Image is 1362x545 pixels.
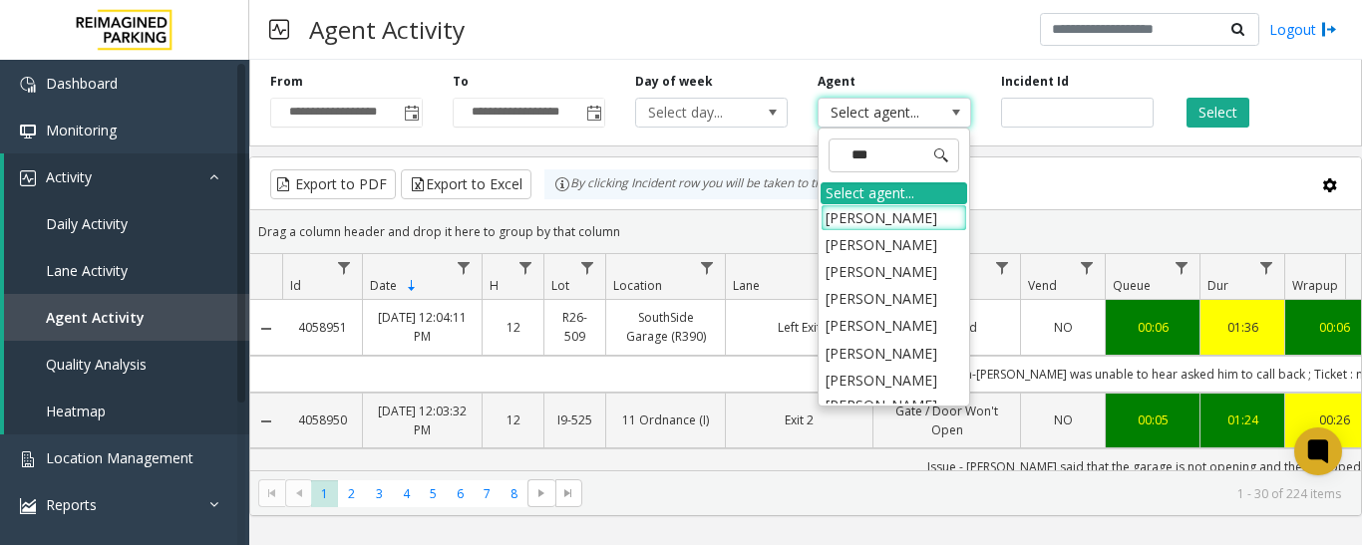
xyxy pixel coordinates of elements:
[299,5,475,54] h3: Agent Activity
[556,410,593,429] a: I9-525
[20,77,36,93] img: 'icon'
[4,247,249,294] a: Lane Activity
[474,480,501,507] span: Page 7
[338,480,365,507] span: Page 2
[821,231,967,258] li: [PERSON_NAME]
[738,318,860,337] a: Left Exit
[582,99,604,127] span: Toggle popup
[1292,277,1338,294] span: Wrapup
[393,480,420,507] span: Page 4
[250,413,282,429] a: Collapse Details
[512,254,539,281] a: H Filter Menu
[885,402,1008,439] a: Gate / Door Won't Open
[533,485,549,501] span: Go to the next page
[46,121,117,139] span: Monitoring
[294,318,350,337] a: 4058951
[1118,410,1188,429] a: 00:05
[1212,318,1272,337] a: 01:36
[250,254,1361,470] div: Data table
[821,285,967,312] li: [PERSON_NAME]
[821,312,967,339] li: [PERSON_NAME]
[554,176,570,192] img: infoIcon.svg
[250,321,282,337] a: Collapse Details
[551,277,569,294] span: Lot
[574,254,601,281] a: Lot Filter Menu
[495,318,531,337] a: 12
[290,277,301,294] span: Id
[1001,73,1069,91] label: Incident Id
[375,402,470,439] a: [DATE] 12:03:32 PM
[20,124,36,139] img: 'icon'
[250,214,1361,249] div: Drag a column header and drop it here to group by that column
[4,200,249,247] a: Daily Activity
[20,170,36,186] img: 'icon'
[46,308,145,327] span: Agent Activity
[4,153,249,200] a: Activity
[270,73,303,91] label: From
[821,258,967,285] li: [PERSON_NAME]
[46,402,106,420] span: Heatmap
[989,254,1016,281] a: Issue Filter Menu
[375,308,470,346] a: [DATE] 12:04:11 PM
[269,5,289,54] img: pageIcon
[1033,410,1093,429] a: NO
[4,341,249,388] a: Quality Analysis
[555,479,582,507] span: Go to the last page
[20,451,36,467] img: 'icon'
[495,410,531,429] a: 12
[1187,98,1249,128] button: Select
[401,169,531,199] button: Export to Excel
[556,308,593,346] a: R26-509
[821,182,967,204] div: Select agent...
[1207,277,1228,294] span: Dur
[370,277,397,294] span: Date
[1212,410,1272,429] a: 01:24
[501,480,527,507] span: Page 8
[1054,411,1073,428] span: NO
[1033,318,1093,337] a: NO
[527,479,554,507] span: Go to the next page
[738,410,860,429] a: Exit 2
[4,294,249,341] a: Agent Activity
[733,277,760,294] span: Lane
[1169,254,1195,281] a: Queue Filter Menu
[46,214,128,233] span: Daily Activity
[453,73,469,91] label: To
[366,480,393,507] span: Page 3
[636,99,757,127] span: Select day...
[46,448,193,467] span: Location Management
[4,388,249,434] a: Heatmap
[1028,277,1057,294] span: Vend
[1321,19,1337,40] img: logout
[447,480,474,507] span: Page 6
[560,485,576,501] span: Go to the last page
[331,254,358,281] a: Id Filter Menu
[1269,19,1337,40] a: Logout
[420,480,447,507] span: Page 5
[451,254,478,281] a: Date Filter Menu
[1118,318,1188,337] a: 00:06
[694,254,721,281] a: Location Filter Menu
[400,99,422,127] span: Toggle popup
[404,278,420,294] span: Sortable
[294,410,350,429] a: 4058950
[1253,254,1280,281] a: Dur Filter Menu
[46,355,147,374] span: Quality Analysis
[1074,254,1101,281] a: Vend Filter Menu
[311,480,338,507] span: Page 1
[821,340,967,367] li: [PERSON_NAME]
[819,99,939,127] span: Select agent...
[270,169,396,199] button: Export to PDF
[46,167,92,186] span: Activity
[821,367,967,418] li: [PERSON_NAME] [PERSON_NAME]
[46,74,118,93] span: Dashboard
[618,308,713,346] a: SouthSide Garage (R390)
[1113,277,1151,294] span: Queue
[46,261,128,280] span: Lane Activity
[46,495,97,514] span: Reports
[1054,319,1073,336] span: NO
